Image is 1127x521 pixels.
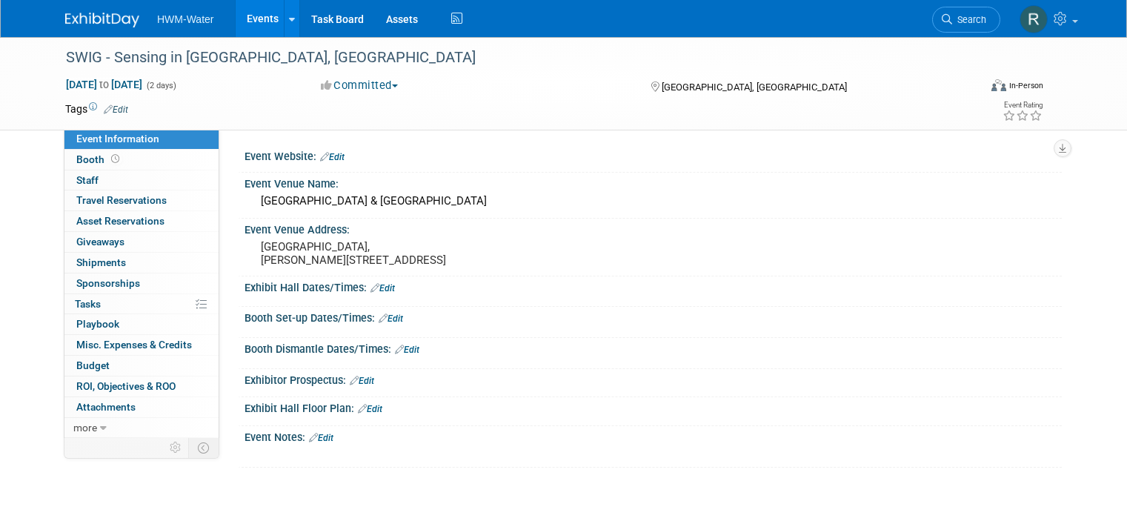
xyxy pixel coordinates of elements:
[157,13,213,25] span: HWM-Water
[64,273,219,293] a: Sponsorships
[189,438,219,457] td: Toggle Event Tabs
[245,276,1062,296] div: Exhibit Hall Dates/Times:
[64,253,219,273] a: Shipments
[64,232,219,252] a: Giveaways
[65,13,139,27] img: ExhibitDay
[73,422,97,434] span: more
[97,79,111,90] span: to
[163,438,189,457] td: Personalize Event Tab Strip
[64,376,219,396] a: ROI, Objectives & ROO
[61,44,960,71] div: SWIG - Sensing in [GEOGRAPHIC_DATA], [GEOGRAPHIC_DATA]
[76,194,167,206] span: Travel Reservations
[76,277,140,289] span: Sponsorships
[245,369,1062,388] div: Exhibitor Prospectus:
[76,215,164,227] span: Asset Reservations
[76,153,122,165] span: Booth
[316,78,404,93] button: Committed
[256,190,1051,213] div: [GEOGRAPHIC_DATA] & [GEOGRAPHIC_DATA]
[64,294,219,314] a: Tasks
[65,78,143,91] span: [DATE] [DATE]
[245,426,1062,445] div: Event Notes:
[1003,102,1043,109] div: Event Rating
[245,219,1062,237] div: Event Venue Address:
[76,174,99,186] span: Staff
[64,190,219,210] a: Travel Reservations
[395,345,419,355] a: Edit
[108,153,122,165] span: Booth not reserved yet
[1008,80,1043,91] div: In-Person
[64,418,219,438] a: more
[932,7,1000,33] a: Search
[245,145,1062,165] div: Event Website:
[309,433,333,443] a: Edit
[145,81,176,90] span: (2 days)
[358,404,382,414] a: Edit
[662,82,847,93] span: [GEOGRAPHIC_DATA], [GEOGRAPHIC_DATA]
[76,256,126,268] span: Shipments
[379,313,403,324] a: Edit
[75,298,101,310] span: Tasks
[64,170,219,190] a: Staff
[64,129,219,149] a: Event Information
[370,283,395,293] a: Edit
[245,338,1062,357] div: Booth Dismantle Dates/Times:
[64,356,219,376] a: Budget
[350,376,374,386] a: Edit
[952,14,986,25] span: Search
[64,150,219,170] a: Booth
[1020,5,1048,33] img: Rhys Salkeld
[64,335,219,355] a: Misc. Expenses & Credits
[64,211,219,231] a: Asset Reservations
[899,77,1043,99] div: Event Format
[261,240,569,267] pre: [GEOGRAPHIC_DATA], [PERSON_NAME][STREET_ADDRESS]
[320,152,345,162] a: Edit
[76,359,110,371] span: Budget
[991,79,1006,91] img: Format-Inperson.png
[245,173,1062,191] div: Event Venue Name:
[76,318,119,330] span: Playbook
[76,380,176,392] span: ROI, Objectives & ROO
[64,314,219,334] a: Playbook
[76,236,124,248] span: Giveaways
[245,307,1062,326] div: Booth Set-up Dates/Times:
[245,397,1062,417] div: Exhibit Hall Floor Plan:
[64,397,219,417] a: Attachments
[104,104,128,115] a: Edit
[76,401,136,413] span: Attachments
[65,102,128,116] td: Tags
[76,133,159,145] span: Event Information
[76,339,192,351] span: Misc. Expenses & Credits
